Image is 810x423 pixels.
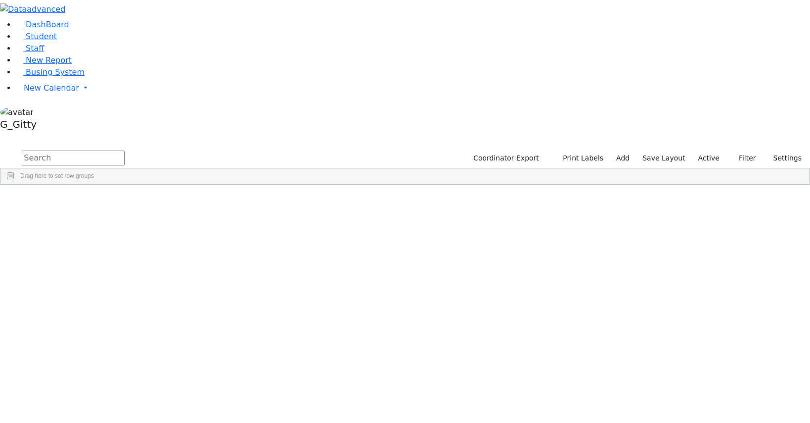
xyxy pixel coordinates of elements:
a: New Report [16,55,72,65]
input: Search [22,151,125,165]
button: Coordinator Export [467,151,543,166]
a: Busing System [16,67,85,77]
button: Save Layout [638,151,689,166]
a: Student [16,32,57,41]
a: DashBoard [16,20,69,29]
button: Filter [726,151,761,166]
button: Print Labels [551,151,608,166]
span: Drag here to set row groups [20,172,94,179]
span: New Calendar [24,83,79,93]
button: Settings [761,151,806,166]
label: Active [694,151,724,166]
span: Student [26,32,57,41]
a: Add [612,151,634,166]
a: New Calendar [16,78,810,98]
span: DashBoard [26,20,69,29]
a: Staff [16,44,44,53]
span: Staff [26,44,44,53]
span: New Report [26,55,72,65]
span: Busing System [26,67,85,77]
